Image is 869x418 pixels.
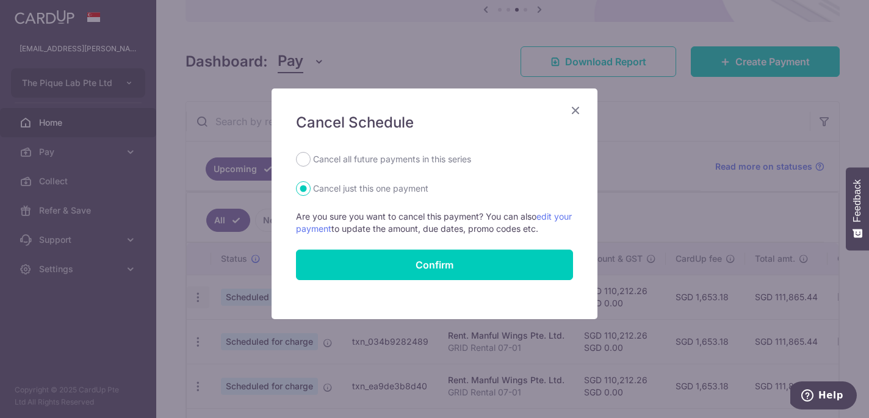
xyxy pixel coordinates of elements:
[852,179,863,222] span: Feedback
[568,103,583,118] button: Close
[846,167,869,250] button: Feedback - Show survey
[313,181,428,196] label: Cancel just this one payment
[296,113,573,132] h5: Cancel Schedule
[790,381,857,412] iframe: Opens a widget where you can find more information
[296,250,573,280] button: Confirm
[296,211,573,235] p: Are you sure you want to cancel this payment? You can also to update the amount, due dates, promo...
[313,152,471,167] label: Cancel all future payments in this series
